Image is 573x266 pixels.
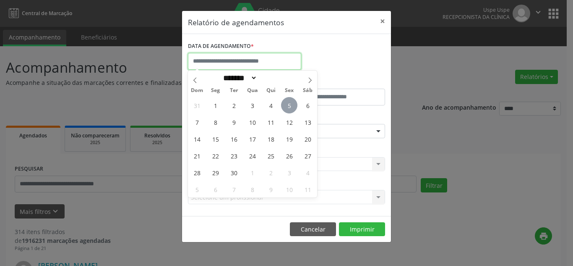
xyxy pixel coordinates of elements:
[225,88,243,93] span: Ter
[299,88,317,93] span: Sáb
[189,114,205,130] span: Setembro 7, 2025
[263,114,279,130] span: Setembro 11, 2025
[243,88,262,93] span: Qua
[281,181,297,198] span: Outubro 10, 2025
[289,76,385,89] label: ATÉ
[226,131,242,147] span: Setembro 16, 2025
[189,147,205,164] span: Setembro 21, 2025
[263,181,279,198] span: Outubro 9, 2025
[263,164,279,181] span: Outubro 2, 2025
[244,131,260,147] span: Setembro 17, 2025
[300,97,316,113] span: Setembro 6, 2025
[244,164,260,181] span: Outubro 1, 2025
[281,114,297,130] span: Setembro 12, 2025
[207,147,224,164] span: Setembro 22, 2025
[281,164,297,181] span: Outubro 3, 2025
[374,11,391,32] button: Close
[280,88,299,93] span: Sex
[207,114,224,130] span: Setembro 8, 2025
[339,222,385,237] button: Imprimir
[257,74,285,82] input: Year
[226,114,242,130] span: Setembro 9, 2025
[226,97,242,113] span: Setembro 2, 2025
[206,88,225,93] span: Seg
[207,131,224,147] span: Setembro 15, 2025
[300,131,316,147] span: Setembro 20, 2025
[189,97,205,113] span: Agosto 31, 2025
[207,164,224,181] span: Setembro 29, 2025
[263,147,279,164] span: Setembro 25, 2025
[263,131,279,147] span: Setembro 18, 2025
[244,147,260,164] span: Setembro 24, 2025
[189,164,205,181] span: Setembro 28, 2025
[244,97,260,113] span: Setembro 3, 2025
[226,147,242,164] span: Setembro 23, 2025
[300,164,316,181] span: Outubro 4, 2025
[226,164,242,181] span: Setembro 30, 2025
[281,131,297,147] span: Setembro 19, 2025
[188,40,254,53] label: DATA DE AGENDAMENTO
[244,114,260,130] span: Setembro 10, 2025
[189,181,205,198] span: Outubro 5, 2025
[263,97,279,113] span: Setembro 4, 2025
[188,88,206,93] span: Dom
[290,222,336,237] button: Cancelar
[300,147,316,164] span: Setembro 27, 2025
[189,131,205,147] span: Setembro 14, 2025
[244,181,260,198] span: Outubro 8, 2025
[300,114,316,130] span: Setembro 13, 2025
[262,88,280,93] span: Qui
[281,97,297,113] span: Setembro 5, 2025
[300,181,316,198] span: Outubro 11, 2025
[207,97,224,113] span: Setembro 1, 2025
[188,17,284,28] h5: Relatório de agendamentos
[281,147,297,164] span: Setembro 26, 2025
[226,181,242,198] span: Outubro 7, 2025
[220,74,257,82] select: Month
[207,181,224,198] span: Outubro 6, 2025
